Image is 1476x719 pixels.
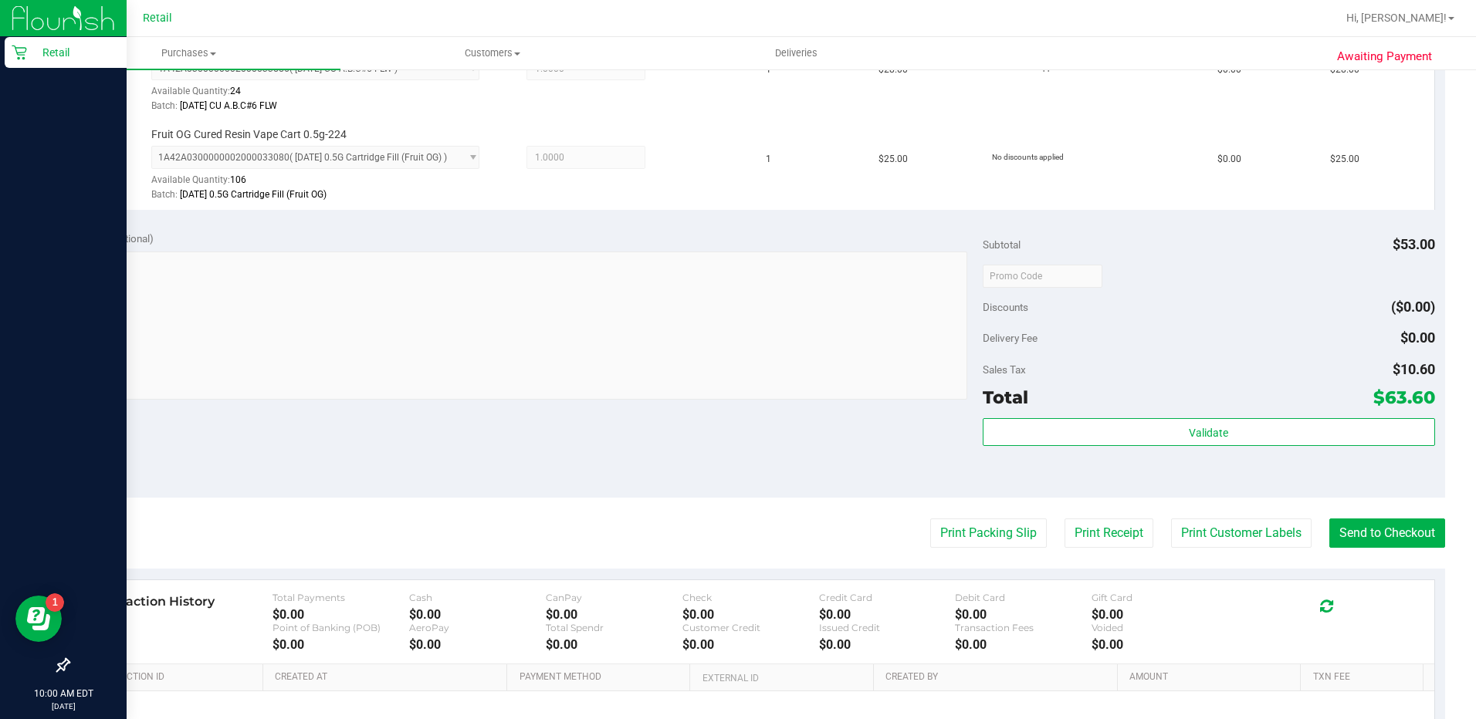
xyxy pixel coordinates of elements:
span: Customers [341,46,643,60]
a: Txn Fee [1313,671,1417,684]
span: Subtotal [983,238,1021,251]
div: Debit Card [955,592,1092,603]
div: AeroPay [409,622,546,633]
a: Purchases [37,37,340,69]
div: Gift Card [1092,592,1228,603]
th: External ID [689,664,872,692]
div: $0.00 [819,607,956,622]
button: Validate [983,418,1435,446]
p: 10:00 AM EDT [7,687,120,700]
span: 106 [230,174,246,185]
div: Available Quantity: [151,169,497,199]
div: $0.00 [273,607,409,622]
span: $53.00 [1393,236,1435,252]
span: [DATE] CU A.B.C#6 FLW [180,100,277,111]
div: $0.00 [682,637,819,652]
div: Voided [1092,622,1228,633]
div: CanPay [546,592,682,603]
a: Payment Method [520,671,685,684]
div: Check [682,592,819,603]
a: Created At [275,671,501,684]
span: ($0.00) [1391,299,1435,315]
a: Transaction ID [91,671,257,684]
inline-svg: Retail [12,45,27,60]
button: Print Receipt [1065,518,1153,548]
div: $0.00 [546,607,682,622]
span: $25.00 [878,152,908,167]
span: Total [983,387,1028,408]
span: Fruit OG Cured Resin Vape Cart 0.5g-224 [151,127,347,142]
span: $0.00 [1400,329,1435,346]
div: $0.00 [409,607,546,622]
div: $0.00 [273,637,409,652]
span: Validate [1189,427,1228,439]
div: Issued Credit [819,622,956,633]
div: $0.00 [955,637,1092,652]
div: $0.00 [546,637,682,652]
span: Delivery Fee [983,332,1038,344]
iframe: Resource center [15,596,62,642]
div: Customer Credit [682,622,819,633]
button: Send to Checkout [1329,518,1445,548]
button: Print Customer Labels [1171,518,1312,548]
a: Customers [340,37,644,69]
div: $0.00 [682,607,819,622]
div: $0.00 [819,637,956,652]
button: Print Packing Slip [930,518,1047,548]
span: Batch: [151,189,178,200]
iframe: Resource center unread badge [46,593,64,612]
p: Retail [27,43,120,62]
span: Purchases [37,46,340,60]
span: Hi, [PERSON_NAME]! [1346,12,1447,24]
span: No discounts applied [992,153,1064,161]
div: $0.00 [1092,637,1228,652]
span: 1 [766,152,771,167]
a: Amount [1129,671,1295,684]
span: $10.60 [1393,361,1435,377]
div: $0.00 [1092,607,1228,622]
div: Total Payments [273,592,409,603]
span: Retail [143,12,172,25]
span: 24 [230,86,241,96]
span: Awaiting Payment [1337,48,1432,66]
div: $0.00 [955,607,1092,622]
span: Batch: [151,100,178,111]
div: Total Spendr [546,622,682,633]
a: Created By [885,671,1112,684]
p: [DATE] [7,700,120,712]
input: Promo Code [983,265,1102,288]
span: Discounts [983,293,1028,321]
span: $63.60 [1373,387,1435,408]
span: $0.00 [1217,152,1241,167]
span: $25.00 [1330,152,1359,167]
span: [DATE] 0.5G Cartridge Fill (Fruit OG) [180,189,327,200]
div: $0.00 [409,637,546,652]
div: Transaction Fees [955,622,1092,633]
div: Available Quantity: [151,80,497,110]
div: Credit Card [819,592,956,603]
div: Cash [409,592,546,603]
span: Sales Tax [983,363,1026,376]
div: Point of Banking (POB) [273,622,409,633]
